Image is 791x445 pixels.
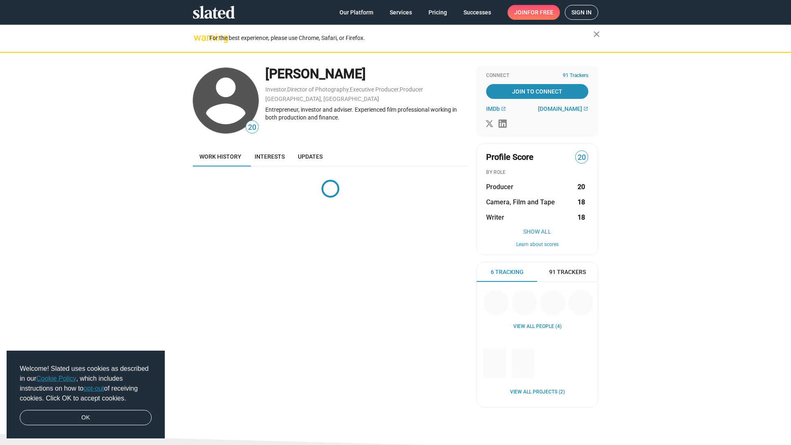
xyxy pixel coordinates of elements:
mat-icon: close [592,29,601,39]
span: Camera, Film and Tape [486,198,555,206]
button: Show All [486,228,588,235]
a: Work history [193,147,248,166]
a: dismiss cookie message [20,410,152,426]
span: , [286,88,287,92]
div: BY ROLE [486,169,588,176]
a: Our Platform [333,5,380,20]
span: Producer [486,183,513,191]
span: , [349,88,350,92]
mat-icon: open_in_new [583,106,588,111]
span: Writer [486,213,504,222]
span: 91 Trackers [563,73,588,79]
a: opt-out [84,385,104,392]
span: Profile Score [486,152,534,163]
a: Updates [291,147,329,166]
div: Connect [486,73,588,79]
span: Updates [298,153,323,160]
span: Interests [255,153,285,160]
a: Cookie Policy [36,375,76,382]
a: Join To Connect [486,84,588,99]
strong: 20 [578,183,585,191]
button: Learn about scores [486,241,588,248]
span: [DOMAIN_NAME] [538,105,582,112]
span: IMDb [486,105,500,112]
a: [GEOGRAPHIC_DATA], [GEOGRAPHIC_DATA] [265,96,379,102]
span: Welcome! Slated uses cookies as described in our , which includes instructions on how to of recei... [20,364,152,403]
a: View all People (4) [513,323,562,330]
span: 91 Trackers [549,268,586,276]
span: 20 [246,122,258,133]
div: cookieconsent [7,351,165,439]
mat-icon: open_in_new [501,106,506,111]
a: View all Projects (2) [510,389,565,396]
div: Entrepreneur, investor and adviser. Experienced film professional working in both production and ... [265,106,468,121]
span: Our Platform [339,5,373,20]
mat-icon: warning [194,33,204,42]
strong: 18 [578,213,585,222]
span: Services [390,5,412,20]
a: Joinfor free [508,5,560,20]
span: Work history [199,153,241,160]
a: Investor [265,86,286,93]
a: Director of Photography [287,86,349,93]
a: Interests [248,147,291,166]
span: , [399,88,400,92]
span: Sign in [571,5,592,19]
span: 20 [576,152,588,163]
span: Successes [463,5,491,20]
span: Join [514,5,553,20]
a: Pricing [422,5,454,20]
a: IMDb [486,105,506,112]
strong: 18 [578,198,585,206]
a: Executive Producer [350,86,399,93]
div: [PERSON_NAME] [265,65,468,83]
a: Successes [457,5,498,20]
span: for free [527,5,553,20]
span: Pricing [428,5,447,20]
a: Producer [400,86,423,93]
span: 6 Tracking [491,268,524,276]
a: [DOMAIN_NAME] [538,105,588,112]
a: Sign in [565,5,598,20]
div: For the best experience, please use Chrome, Safari, or Firefox. [209,33,593,44]
span: Join To Connect [488,84,587,99]
a: Services [383,5,419,20]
